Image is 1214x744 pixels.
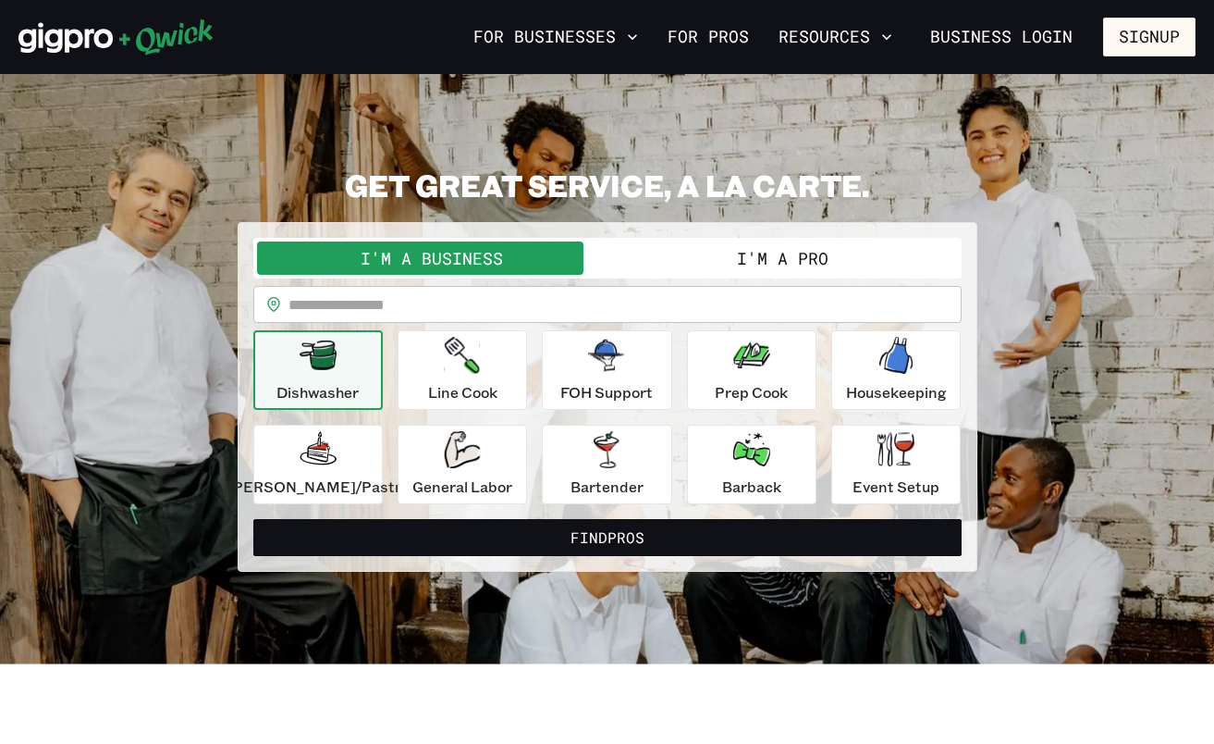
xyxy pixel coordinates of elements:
p: FOH Support [560,381,653,403]
p: Housekeeping [846,381,947,403]
p: Dishwasher [276,381,359,403]
button: Event Setup [831,425,961,504]
button: For Businesses [466,21,645,53]
p: General Labor [412,476,512,498]
button: Prep Cook [687,330,816,410]
p: Barback [722,476,781,498]
button: Housekeeping [831,330,961,410]
button: General Labor [398,425,527,504]
h2: GET GREAT SERVICE, A LA CARTE. [238,167,977,204]
button: Resources [771,21,900,53]
p: Bartender [570,476,644,498]
p: [PERSON_NAME]/Pastry [227,476,409,498]
a: Business Login [914,18,1088,56]
p: Prep Cook [715,381,788,403]
button: FOH Support [542,330,671,410]
button: I'm a Business [257,242,607,275]
a: For Pros [660,21,756,53]
p: Event Setup [852,476,939,498]
button: [PERSON_NAME]/Pastry [253,425,383,504]
button: Bartender [542,425,671,504]
button: Dishwasher [253,330,383,410]
button: Barback [687,425,816,504]
button: Signup [1103,18,1196,56]
p: Line Cook [428,381,497,403]
button: I'm a Pro [607,242,958,275]
button: Line Cook [398,330,527,410]
button: FindPros [253,519,962,556]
